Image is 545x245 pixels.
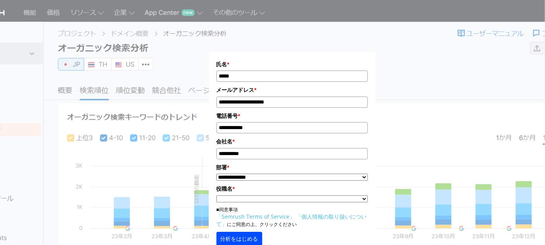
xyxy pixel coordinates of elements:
label: 電話番号 [216,112,368,120]
label: メールアドレス [216,86,368,94]
label: 氏名 [216,60,368,69]
a: 「Semrush Terms of Service」 [216,213,295,220]
a: 「個人情報の取り扱いについて」 [216,213,367,228]
label: 役職名 [216,185,368,193]
label: 会社名 [216,137,368,146]
p: ■同意事項 にご同意の上、クリックください [216,206,368,228]
label: 部署 [216,163,368,172]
